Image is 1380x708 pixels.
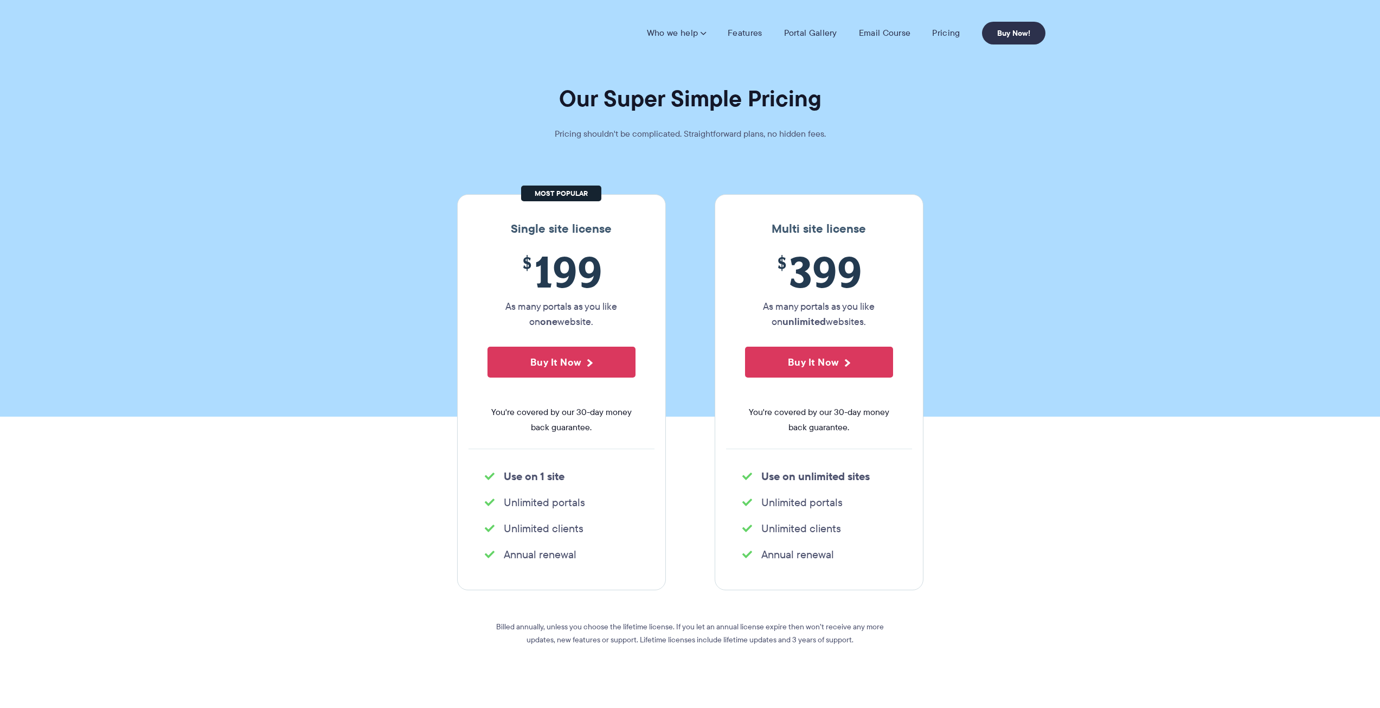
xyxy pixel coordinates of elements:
[782,314,826,329] strong: unlimited
[982,22,1045,44] a: Buy Now!
[487,405,636,435] span: You're covered by our 30-day money back guarantee.
[745,347,893,378] button: Buy It Now
[487,247,636,296] span: 199
[728,28,762,39] a: Features
[504,468,564,484] strong: Use on 1 site
[647,28,706,39] a: Who we help
[742,495,896,510] li: Unlimited portals
[742,547,896,562] li: Annual renewal
[540,314,557,329] strong: one
[528,126,853,142] p: Pricing shouldn't be complicated. Straightforward plans, no hidden fees.
[487,347,636,378] button: Buy It Now
[784,28,837,39] a: Portal Gallery
[745,299,893,329] p: As many portals as you like on websites.
[468,222,654,236] h3: Single site license
[761,468,870,484] strong: Use on unlimited sites
[726,222,912,236] h3: Multi site license
[495,620,885,646] p: Billed annually, unless you choose the lifetime license. If you let an annual license expire then...
[485,521,638,536] li: Unlimited clients
[859,28,911,39] a: Email Course
[745,405,893,435] span: You're covered by our 30-day money back guarantee.
[485,547,638,562] li: Annual renewal
[742,521,896,536] li: Unlimited clients
[487,299,636,329] p: As many portals as you like on website.
[485,495,638,510] li: Unlimited portals
[745,247,893,296] span: 399
[932,28,960,39] a: Pricing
